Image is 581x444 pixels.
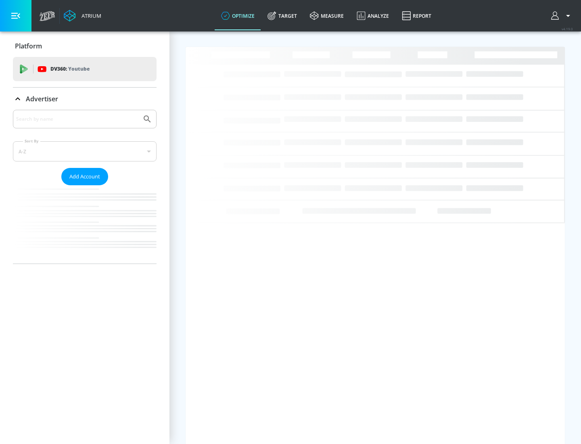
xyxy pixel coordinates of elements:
div: Atrium [78,12,101,19]
a: Target [261,1,303,30]
a: Analyze [350,1,395,30]
input: Search by name [16,114,138,124]
button: Add Account [61,168,108,185]
div: A-Z [13,141,157,161]
span: v 4.19.0 [562,27,573,31]
a: measure [303,1,350,30]
a: optimize [215,1,261,30]
a: Report [395,1,438,30]
p: Platform [15,42,42,50]
div: Platform [13,35,157,57]
p: Advertiser [26,94,58,103]
p: Youtube [68,65,90,73]
span: Add Account [69,172,100,181]
div: Advertiser [13,88,157,110]
div: Advertiser [13,110,157,264]
p: DV360: [50,65,90,73]
a: Atrium [64,10,101,22]
nav: list of Advertiser [13,185,157,264]
div: DV360: Youtube [13,57,157,81]
label: Sort By [23,138,40,144]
